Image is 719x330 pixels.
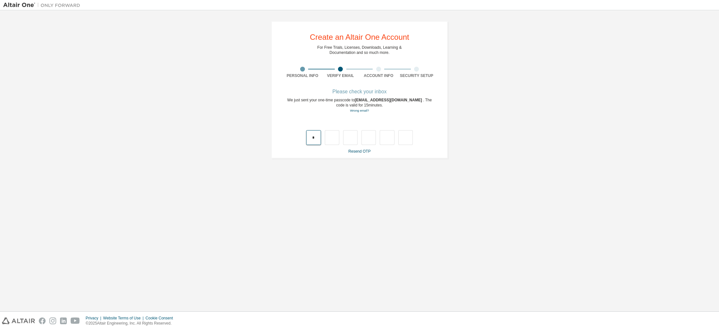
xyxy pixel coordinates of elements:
[103,316,145,321] div: Website Terms of Use
[86,316,103,321] div: Privacy
[310,33,409,41] div: Create an Altair One Account
[322,73,360,78] div: Verify Email
[145,316,177,321] div: Cookie Consent
[348,149,370,154] a: Resend OTP
[49,317,56,324] img: instagram.svg
[86,321,177,326] p: © 2025 Altair Engineering, Inc. All Rights Reserved.
[398,73,436,78] div: Security Setup
[283,97,436,113] div: We just sent your one-time passcode to . The code is valid for 15 minutes.
[355,98,423,102] span: [EMAIL_ADDRESS][DOMAIN_NAME]
[39,317,46,324] img: facebook.svg
[3,2,83,8] img: Altair One
[317,45,402,55] div: For Free Trials, Licenses, Downloads, Learning & Documentation and so much more.
[350,109,369,112] a: Go back to the registration form
[283,73,322,78] div: Personal Info
[60,317,67,324] img: linkedin.svg
[359,73,398,78] div: Account Info
[2,317,35,324] img: altair_logo.svg
[283,90,436,94] div: Please check your inbox
[71,317,80,324] img: youtube.svg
